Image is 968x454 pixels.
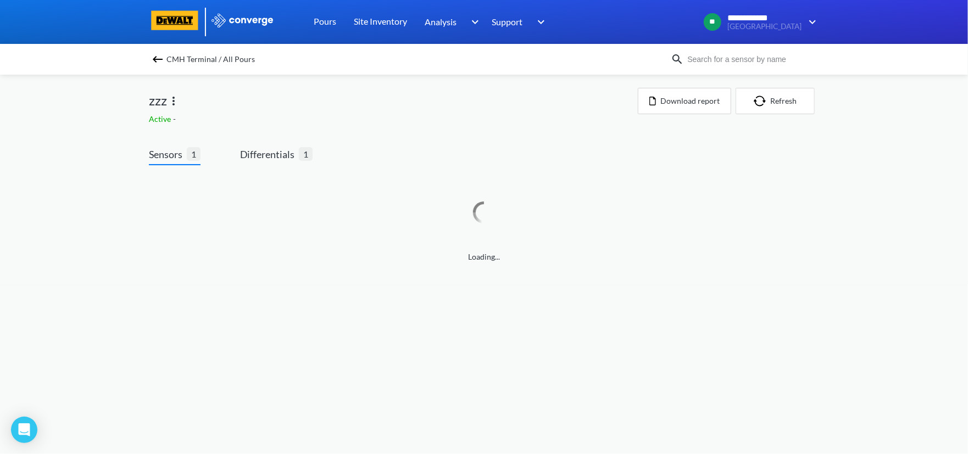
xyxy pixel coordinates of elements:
[151,53,164,66] img: backspace.svg
[166,52,255,67] span: CMH Terminal / All Pours
[671,53,684,66] img: icon-search.svg
[727,23,802,31] span: [GEOGRAPHIC_DATA]
[149,10,201,30] img: logo-dewalt.svg
[149,147,187,162] span: Sensors
[754,96,770,107] img: icon-refresh.svg
[492,15,522,29] span: Support
[240,147,299,162] span: Differentials
[464,15,482,29] img: downArrow.svg
[638,88,731,114] button: Download report
[149,114,173,124] span: Active
[187,147,201,161] span: 1
[149,251,819,263] span: Loading...
[167,94,180,108] img: more.svg
[684,53,817,65] input: Search for a sensor by name
[210,13,274,27] img: logo_ewhite.svg
[299,147,313,161] span: 1
[649,97,656,105] img: icon-file.svg
[149,90,167,111] span: zzz
[425,15,457,29] span: Analysis
[11,417,37,443] div: Open Intercom Messenger
[530,15,548,29] img: downArrow.svg
[173,114,178,124] span: -
[802,15,819,29] img: downArrow.svg
[736,88,815,114] button: Refresh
